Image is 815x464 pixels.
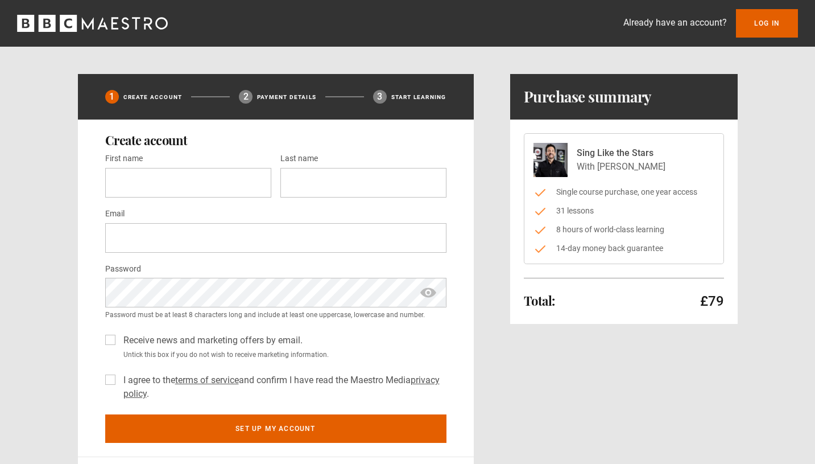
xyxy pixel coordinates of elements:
label: Password [105,262,141,276]
small: Untick this box if you do not wish to receive marketing information. [119,350,446,360]
span: show password [419,278,437,307]
label: First name [105,152,143,166]
label: Email [105,207,125,221]
a: Log In [736,9,798,38]
h1: Purchase summary [524,88,652,106]
button: Set up my account [105,414,446,443]
p: Sing Like the Stars [577,146,665,160]
div: 1 [105,90,119,104]
label: I agree to the and confirm I have read the Maestro Media . [119,373,446,401]
small: Password must be at least 8 characters long and include at least one uppercase, lowercase and num... [105,310,446,320]
p: Already have an account? [623,16,727,30]
p: Create Account [123,93,183,101]
svg: BBC Maestro [17,15,168,32]
div: 3 [373,90,387,104]
p: Start learning [391,93,446,101]
div: 2 [239,90,253,104]
li: 31 lessons [533,205,714,217]
p: Payment details [257,93,316,101]
label: Receive news and marketing offers by email. [119,334,303,347]
p: With [PERSON_NAME] [577,160,665,174]
h2: Total: [524,294,555,307]
p: £79 [700,292,724,310]
a: terms of service [175,375,239,385]
h2: Create account [105,133,446,147]
li: 8 hours of world-class learning [533,224,714,236]
li: 14-day money back guarantee [533,243,714,254]
li: Single course purchase, one year access [533,186,714,198]
label: Last name [280,152,318,166]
